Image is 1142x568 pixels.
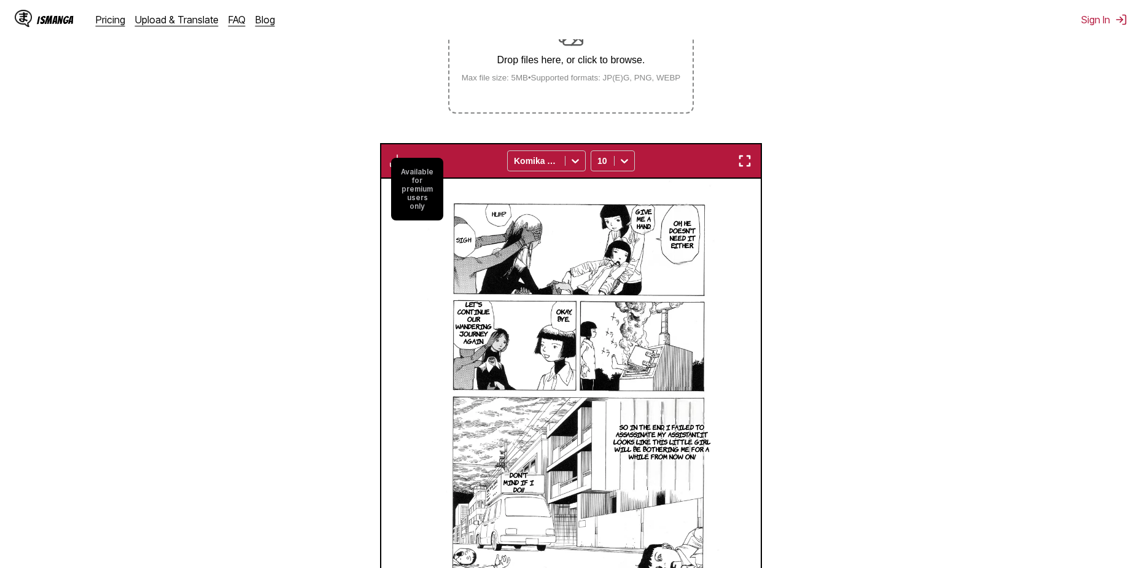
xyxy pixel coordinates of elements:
p: Oh, he doesn't need it either. [667,217,698,251]
p: Sigh [454,233,473,246]
p: Don't mind if I do!! [501,469,537,496]
p: Okay, bye. [554,305,574,325]
p: So in the end, I failed to assassinate my assistant..It looks like this little girl will be bothe... [608,421,715,462]
div: IsManga [37,14,74,26]
a: Blog [255,14,275,26]
button: Sign In [1081,14,1127,26]
small: Available for premium users only [391,158,443,220]
a: FAQ [228,14,246,26]
img: IsManga Logo [15,10,32,27]
a: Pricing [96,14,125,26]
img: Sign out [1115,14,1127,26]
p: Huh? [489,208,509,220]
p: Give me a hand. [633,205,655,232]
small: Max file size: 5MB • Supported formats: JP(E)G, PNG, WEBP [452,73,691,82]
p: Let's continue our wandering journey again. [453,298,494,347]
a: IsManga LogoIsManga [15,10,96,29]
p: Drop files here, or click to browse. [452,55,691,66]
img: Download translated images [390,154,405,168]
a: Upload & Translate [135,14,219,26]
img: Enter fullscreen [737,154,752,168]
